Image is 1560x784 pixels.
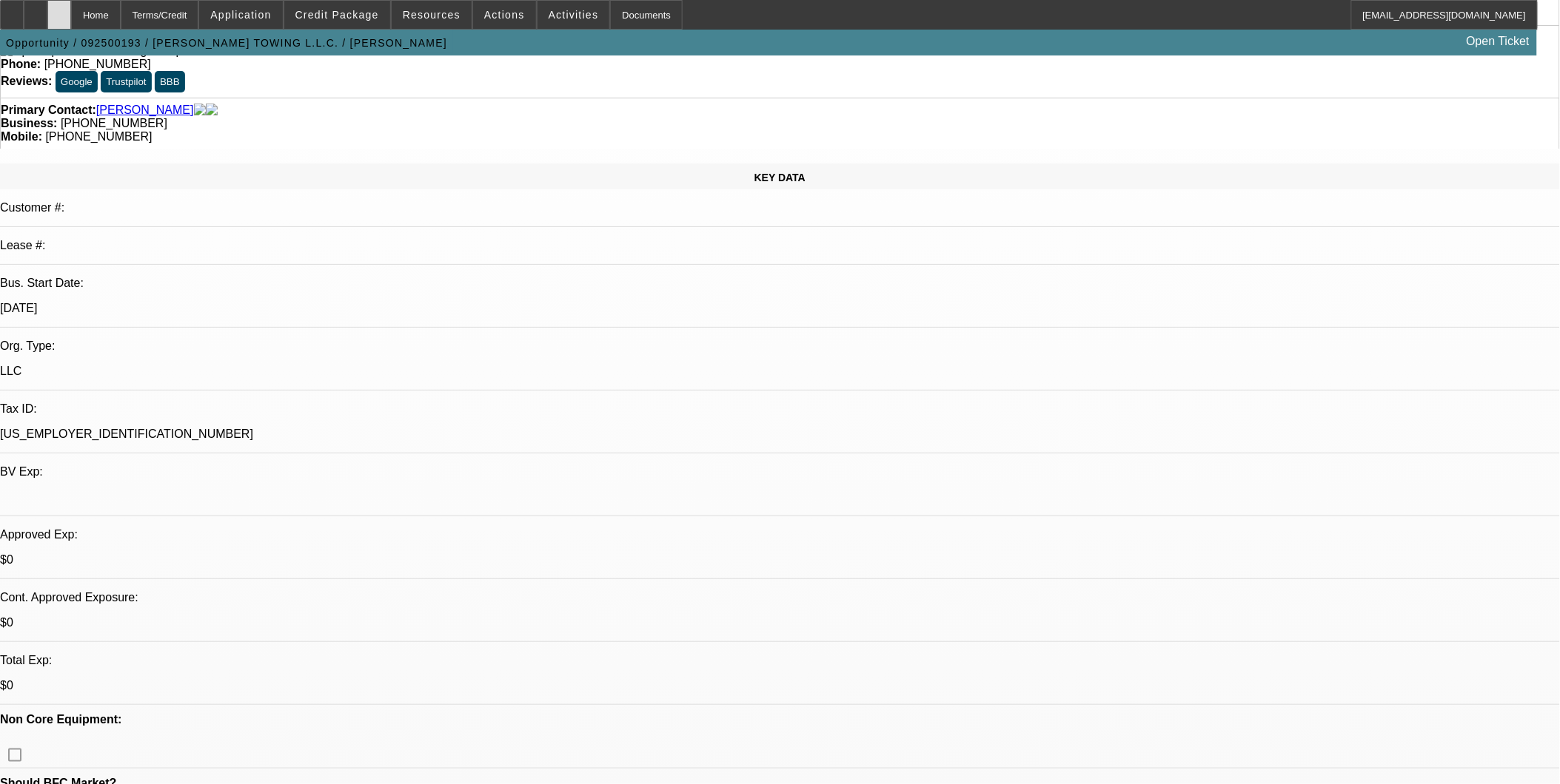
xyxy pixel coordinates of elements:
[754,172,806,183] span: KEY DATA
[1,104,96,117] strong: Primary Contact:
[538,1,610,29] button: Activities
[403,9,461,21] span: Resources
[210,9,271,21] span: Application
[194,104,206,117] img: facebook-icon.png
[44,58,151,70] span: [PHONE_NUMBER]
[101,71,151,92] button: Trustpilot
[1,117,57,129] strong: Business:
[45,130,152,143] span: [PHONE_NUMBER]
[295,9,379,21] span: Credit Package
[155,71,185,92] button: BBB
[1461,29,1536,54] a: Open Ticket
[392,1,472,29] button: Resources
[549,9,599,21] span: Activities
[473,1,536,29] button: Actions
[1,130,42,143] strong: Mobile:
[1,75,52,87] strong: Reviews:
[199,1,282,29] button: Application
[284,1,390,29] button: Credit Package
[96,104,194,117] a: [PERSON_NAME]
[206,104,218,117] img: linkedin-icon.png
[484,9,525,21] span: Actions
[6,37,447,49] span: Opportunity / 092500193 / [PERSON_NAME] TOWING L.L.C. / [PERSON_NAME]
[61,117,167,129] span: [PHONE_NUMBER]
[56,71,98,92] button: Google
[1,58,41,70] strong: Phone:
